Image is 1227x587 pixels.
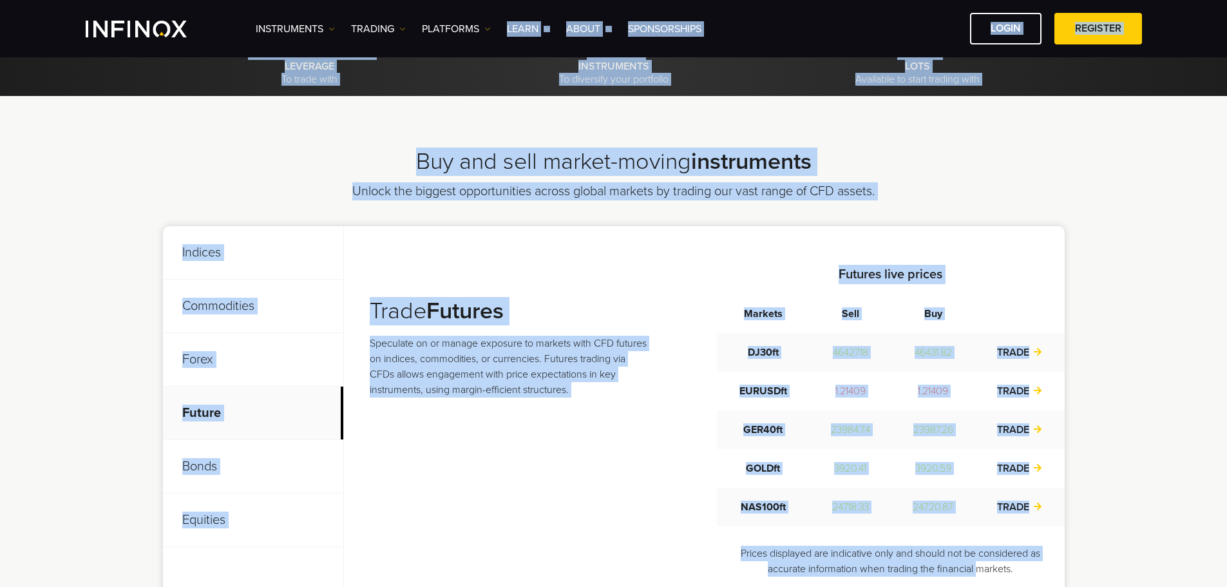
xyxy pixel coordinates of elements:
[839,267,942,282] strong: Futures live prices
[997,423,1042,436] a: TRADE
[717,333,810,372] td: DJ30ft
[370,336,648,398] p: Speculate on or manage exposure to markets with CFD futures on indices, commodities, or currencie...
[717,294,810,333] th: Markets
[628,21,701,37] a: SPONSORSHIPS
[256,21,335,37] a: Instruments
[163,333,343,387] p: Forex
[905,60,930,73] strong: LOTS
[163,494,343,547] p: Equities
[891,372,975,410] td: 1.21409
[810,372,891,410] td: 1.21409
[717,488,810,526] td: NAS100ft
[466,60,761,86] p: To diversify your portfolio
[997,346,1042,359] a: TRADE
[810,488,891,526] td: 24718.33
[426,297,504,325] strong: Futures
[997,385,1042,398] a: TRADE
[717,449,810,488] td: GOLDft
[770,60,1065,86] p: Available to start trading with
[163,387,343,440] p: Future
[997,501,1042,514] a: TRADE
[163,440,343,494] p: Bonds
[691,148,812,175] strong: instruments
[163,60,457,86] p: To trade with
[285,60,334,73] strong: LEVERAGE
[578,60,649,73] strong: INSTRUMENTS
[810,294,891,333] th: Sell
[891,333,975,372] td: 46431.82
[717,546,1065,577] p: Prices displayed are indicative only and should not be considered as accurate information when tr...
[370,297,648,325] h3: Trade
[163,280,343,333] p: Commodities
[351,21,406,37] a: TRADING
[163,226,343,280] p: Indices
[810,410,891,449] td: 23984.74
[507,21,550,37] a: Learn
[891,488,975,526] td: 24720.87
[810,449,891,488] td: 3920.41
[163,148,1065,176] h2: Buy and sell market-moving
[810,333,891,372] td: 46427.18
[717,372,810,410] td: EURUSDft
[717,410,810,449] td: GER40ft
[316,182,911,200] p: Unlock the biggest opportunities across global markets by trading our vast range of CFD assets.
[422,21,491,37] a: PLATFORMS
[997,462,1042,475] a: TRADE
[566,21,612,37] a: ABOUT
[891,449,975,488] td: 3920.59
[1054,13,1142,44] a: REGISTER
[970,13,1042,44] a: LOGIN
[891,410,975,449] td: 23987.26
[86,21,217,37] a: INFINOX Logo
[891,294,975,333] th: Buy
